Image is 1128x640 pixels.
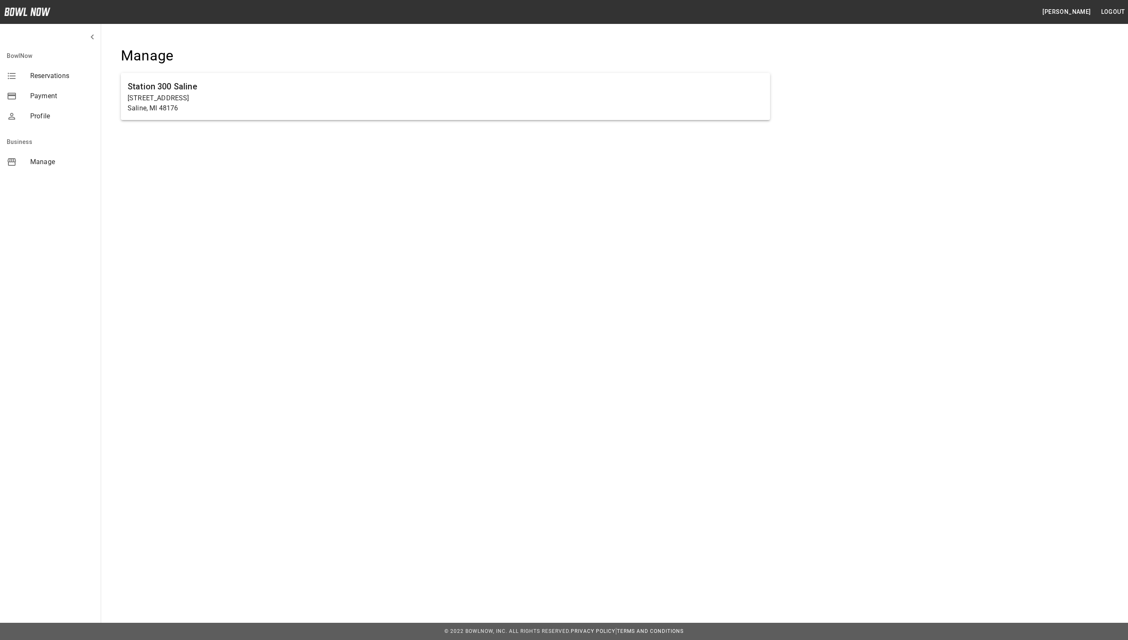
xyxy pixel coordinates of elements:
[1039,4,1094,20] button: [PERSON_NAME]
[4,8,50,16] img: logo
[617,628,684,634] a: Terms and Conditions
[30,111,94,121] span: Profile
[571,628,615,634] a: Privacy Policy
[128,93,763,103] p: [STREET_ADDRESS]
[128,103,763,113] p: Saline, MI 48176
[121,47,770,65] h4: Manage
[1098,4,1128,20] button: Logout
[30,71,94,81] span: Reservations
[444,628,571,634] span: © 2022 BowlNow, Inc. All Rights Reserved.
[128,80,763,93] h6: Station 300 Saline
[30,157,94,167] span: Manage
[30,91,94,101] span: Payment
